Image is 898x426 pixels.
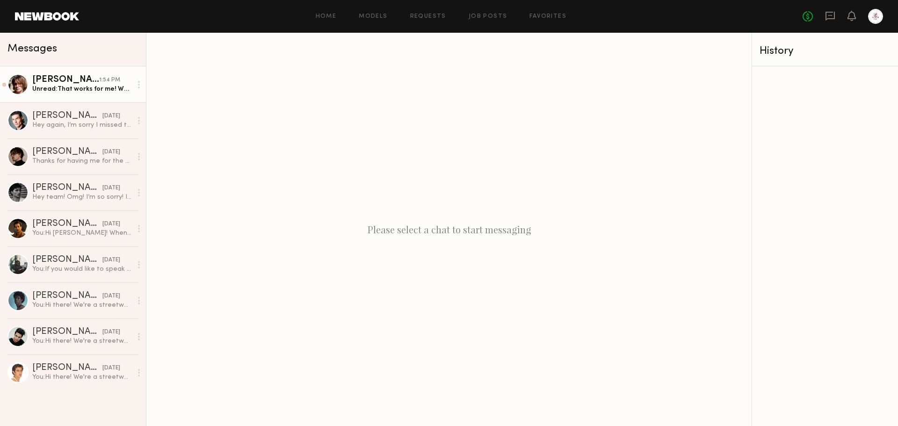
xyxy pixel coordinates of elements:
div: You: Hi there! We're a streetwear brand in LA and wanted to see if you were interested in a insta... [32,337,132,346]
div: You: Hi [PERSON_NAME]! When you’re here please text/call [PHONE_NUMBER] [32,229,132,238]
div: You: If you would like to speak to us here, it is also fine! We will be able to create a job here... [32,265,132,274]
div: [DATE] [102,184,120,193]
div: [PERSON_NAME] [32,111,102,121]
div: You: Hi there! We're a streetwear brand in LA and wanted to see if you were interested in a insta... [32,373,132,382]
a: Home [316,14,337,20]
div: [DATE] [102,292,120,301]
div: [PERSON_NAME] [32,183,102,193]
div: 1:54 PM [99,76,120,85]
div: [DATE] [102,256,120,265]
div: [PERSON_NAME] [32,219,102,229]
div: History [760,46,891,57]
span: Messages [7,43,57,54]
div: [PERSON_NAME] [32,147,102,157]
div: Thanks for having me for the meeting and it was a pleasure meeting you! As discussed, my availabi... [32,157,132,166]
a: Favorites [529,14,566,20]
div: Unread: That works for me! What’s the address? [32,85,132,94]
a: Job Posts [469,14,507,20]
div: [PERSON_NAME] [32,327,102,337]
div: Please select a chat to start messaging [146,33,752,426]
div: Hey again, I’m sorry I missed this again, for some reason I don’t get notifications when these co... [32,121,132,130]
div: [DATE] [102,148,120,157]
div: [DATE] [102,220,120,229]
div: Hey team! Omg! I’m so sorry! I hands set this morning and just now wrapping up. I knew I was forg... [32,193,132,202]
div: [DATE] [102,364,120,373]
div: You: Hi there! We're a streetwear brand in LA and wanted to see if you were interested in a insta... [32,301,132,310]
div: [PERSON_NAME] [32,363,102,373]
a: Requests [410,14,446,20]
div: [DATE] [102,112,120,121]
div: [PERSON_NAME] [32,291,102,301]
div: [PERSON_NAME] [32,255,102,265]
div: [DATE] [102,328,120,337]
div: [PERSON_NAME] [32,75,99,85]
a: Models [359,14,387,20]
